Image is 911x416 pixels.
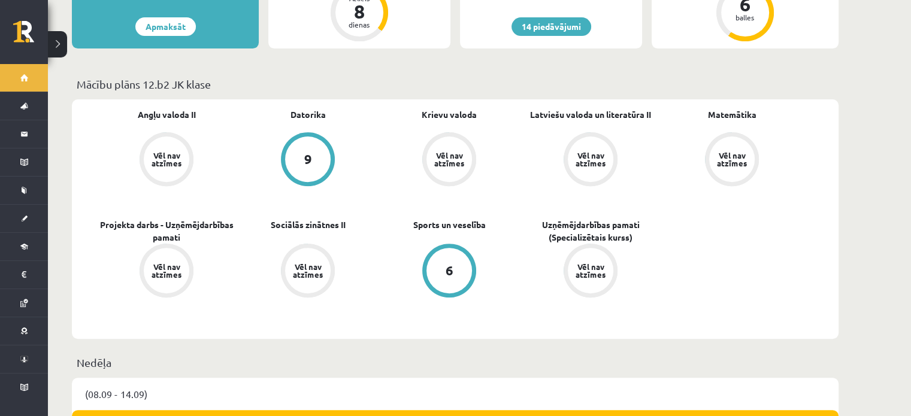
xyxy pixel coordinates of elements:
a: Vēl nav atzīmes [237,244,379,300]
a: 14 piedāvājumi [512,17,591,36]
p: Mācību plāns 12.b2 JK klase [77,76,834,92]
a: Projekta darbs - Uzņēmējdarbības pamati [96,218,237,244]
a: Sociālās zinātnes II [271,218,346,231]
a: 9 [237,132,379,189]
div: 9 [304,153,312,166]
a: Uzņēmējdarbības pamati (Specializētais kurss) [520,218,661,244]
a: Sports un veselība [413,218,486,231]
a: Matemātika [708,108,756,121]
a: Vēl nav atzīmes [520,132,661,189]
div: Vēl nav atzīmes [150,151,183,167]
a: Vēl nav atzīmes [379,132,520,189]
a: 6 [379,244,520,300]
div: Vēl nav atzīmes [150,263,183,278]
div: Vēl nav atzīmes [291,263,325,278]
a: Datorika [290,108,326,121]
div: Vēl nav atzīmes [574,151,607,167]
div: 6 [446,264,453,277]
a: Vēl nav atzīmes [96,132,237,189]
a: Vēl nav atzīmes [520,244,661,300]
a: Vēl nav atzīmes [661,132,803,189]
div: 8 [341,2,377,21]
div: Vēl nav atzīmes [432,151,466,167]
a: Krievu valoda [422,108,477,121]
a: Vēl nav atzīmes [96,244,237,300]
a: Latviešu valoda un literatūra II [530,108,651,121]
div: Vēl nav atzīmes [715,151,749,167]
p: Nedēļa [77,354,834,371]
a: Angļu valoda II [138,108,196,121]
div: dienas [341,21,377,28]
a: Rīgas 1. Tālmācības vidusskola [13,21,48,51]
div: Vēl nav atzīmes [574,263,607,278]
a: Apmaksāt [135,17,196,36]
div: (08.09 - 14.09) [72,378,839,410]
div: balles [727,14,763,21]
